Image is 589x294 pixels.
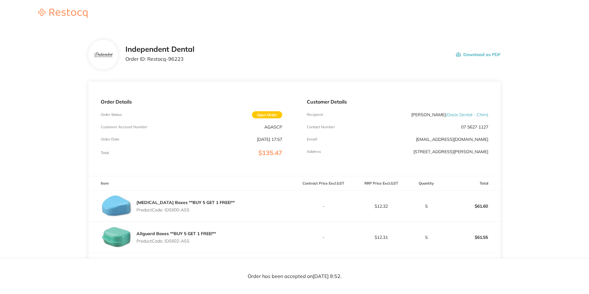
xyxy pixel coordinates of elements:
span: $135.47 [258,149,282,157]
p: Total [101,151,109,155]
td: Message: - [88,253,294,271]
th: Quantity [410,176,443,191]
p: Contact Number [307,125,335,129]
p: AGASCP [264,125,282,129]
p: 07 5627 1127 [461,125,488,129]
p: $12.31 [352,235,409,240]
button: Download as PDF [456,45,501,64]
p: Product Code: IDS602-ASS [136,239,216,243]
h2: Independent Dental [125,45,194,54]
p: Product Code: IDS600-ASS [136,207,235,212]
img: Restocq logo [32,9,94,18]
p: $61.55 [443,230,500,245]
p: $61.60 [443,199,500,214]
th: Contract Price Excl. GST [294,176,352,191]
p: 5 [410,235,443,240]
p: Customer Details [307,99,488,104]
p: Customer Account Number [101,125,147,129]
p: - [295,235,352,240]
p: Recipient [307,112,323,117]
a: [MEDICAL_DATA] Boxes **BUY 5 GET 1 FREE!** [136,200,235,205]
p: Order Date [101,137,120,141]
img: NzBuOGhkeg [101,191,132,222]
img: Ym43NnhuaQ [101,222,132,253]
p: [STREET_ADDRESS][PERSON_NAME] [413,149,488,154]
p: Order has been accepted on [DATE] 8:52 . [248,274,342,279]
p: Address [307,149,321,154]
th: Item [88,176,294,191]
p: [PERSON_NAME] [411,112,488,117]
p: - [295,204,352,209]
span: ( Oasis Dental - Chirn ) [446,112,488,117]
th: RRP Price Excl. GST [352,176,410,191]
a: Restocq logo [32,9,94,19]
span: Open Order [252,111,282,118]
p: Order Status [101,112,122,117]
p: 5 [410,204,443,209]
a: Allguard Boxes **BUY 5 GET 1 FREE!** [136,231,216,236]
p: $12.32 [352,204,409,209]
a: [EMAIL_ADDRESS][DOMAIN_NAME] [416,137,488,142]
p: Emaill [307,137,317,141]
p: Order ID: Restocq- 96223 [125,56,194,62]
p: [DATE] 17:57 [257,137,282,142]
img: bzV5Y2k1dA [93,52,113,58]
p: Order Details [101,99,282,104]
th: Total [443,176,501,191]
